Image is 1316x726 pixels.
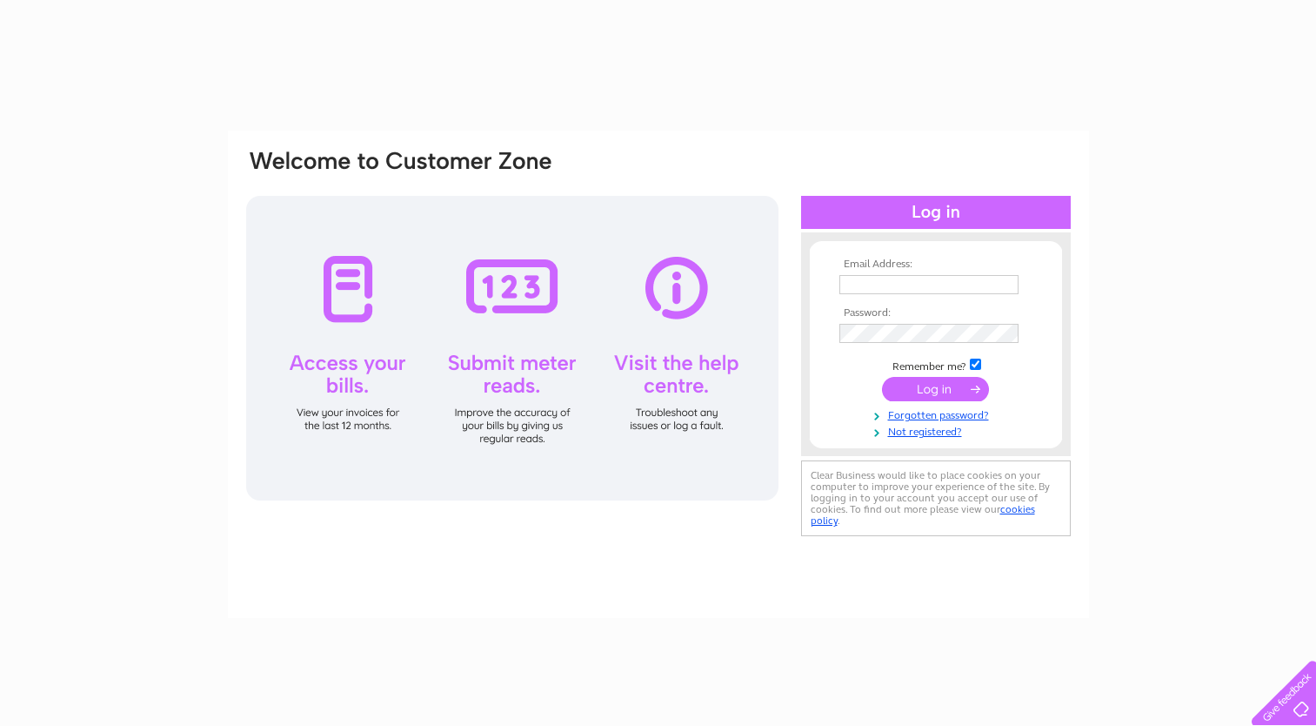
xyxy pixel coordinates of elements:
a: Not registered? [839,422,1037,439]
div: Clear Business would like to place cookies on your computer to improve your experience of the sit... [801,460,1071,536]
th: Password: [835,307,1037,319]
th: Email Address: [835,259,1037,271]
td: Remember me? [835,356,1037,373]
a: Forgotten password? [839,406,1037,422]
input: Submit [882,377,989,401]
a: cookies policy [811,503,1035,527]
